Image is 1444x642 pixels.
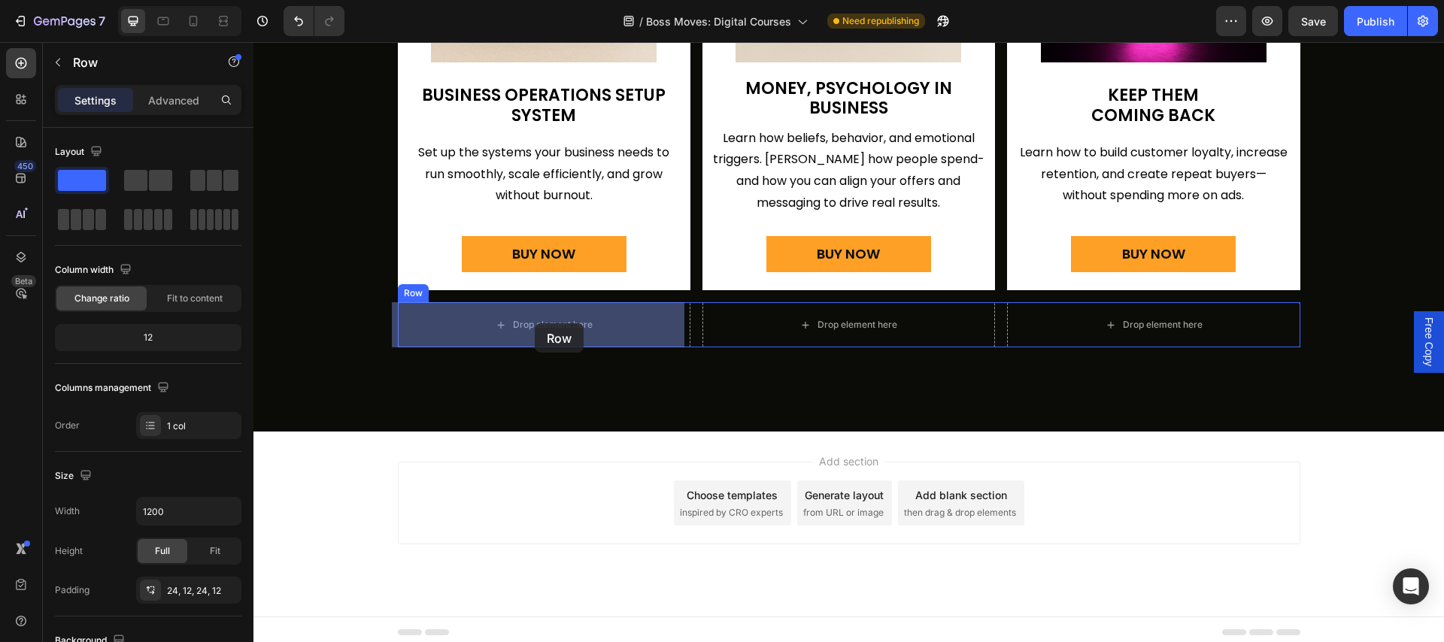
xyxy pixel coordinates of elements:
span: Fit [210,544,220,558]
div: 450 [14,160,36,172]
iframe: Design area [253,42,1444,642]
p: 7 [99,12,105,30]
span: Fit to content [167,292,223,305]
div: 1 col [167,419,238,433]
div: Column width [55,260,135,280]
p: Settings [74,92,117,108]
span: Boss Moves: Digital Courses [646,14,791,29]
button: Publish [1344,6,1407,36]
button: 7 [6,6,112,36]
div: Order [55,419,80,432]
div: Publish [1357,14,1394,29]
div: Width [55,504,80,518]
div: Layout [55,142,105,162]
span: Change ratio [74,292,129,305]
span: Free Copy [1168,275,1183,324]
p: Row [73,53,201,71]
div: 24, 12, 24, 12 [167,584,238,598]
button: Save [1288,6,1338,36]
div: Size [55,466,95,486]
div: Open Intercom Messenger [1393,568,1429,604]
div: Height [55,544,83,558]
span: / [639,14,643,29]
span: Need republishing [842,14,919,28]
span: Full [155,544,170,558]
span: Save [1301,15,1326,28]
p: Advanced [148,92,199,108]
div: Undo/Redo [284,6,344,36]
div: Padding [55,583,89,597]
div: Columns management [55,378,172,398]
div: 12 [58,327,238,348]
div: Beta [11,275,36,287]
input: Auto [137,498,241,525]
